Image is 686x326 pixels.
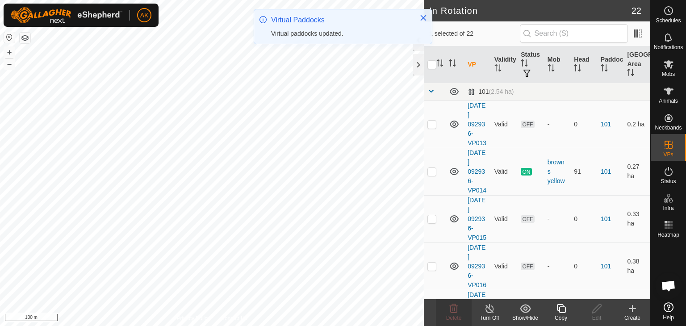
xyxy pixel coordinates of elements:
span: Animals [659,98,678,104]
a: 101 [601,121,611,128]
a: 101 [601,263,611,270]
div: Show/Hide [507,314,543,322]
td: 0 [570,242,597,290]
span: OFF [521,121,534,128]
h2: In Rotation [429,5,632,16]
td: 0.33 ha [623,195,650,242]
a: Contact Us [221,314,247,322]
span: Schedules [656,18,681,23]
button: – [4,59,15,69]
a: Privacy Policy [177,314,210,322]
span: 22 [632,4,641,17]
span: Delete [446,315,462,321]
span: Help [663,315,674,320]
p-sorticon: Activate to sort [436,61,443,68]
th: Mob [544,46,571,83]
th: VP [464,46,491,83]
span: Mobs [662,71,675,77]
div: browns yellow [548,158,567,186]
span: Heatmap [657,232,679,238]
span: Infra [663,205,673,211]
span: 1 selected of 22 [429,29,519,38]
td: Valid [491,100,518,148]
div: Create [615,314,650,322]
div: Edit [579,314,615,322]
span: AK [140,11,149,20]
a: [DATE] 092936-VP015 [468,196,486,241]
td: 91 [570,148,597,195]
a: [DATE] 092936-VP014 [468,149,486,194]
span: OFF [521,263,534,270]
td: 0.2 ha [623,100,650,148]
p-sorticon: Activate to sort [449,61,456,68]
button: + [4,47,15,58]
p-sorticon: Activate to sort [574,66,581,73]
p-sorticon: Activate to sort [494,66,502,73]
td: Valid [491,148,518,195]
div: - [548,214,567,224]
th: Validity [491,46,518,83]
td: 0.27 ha [623,148,650,195]
a: Open chat [655,272,682,299]
th: Head [570,46,597,83]
th: [GEOGRAPHIC_DATA] Area [623,46,650,83]
button: Reset Map [4,32,15,43]
p-sorticon: Activate to sort [548,66,555,73]
th: Status [517,46,544,83]
p-sorticon: Activate to sort [627,70,634,77]
a: 101 [601,215,611,222]
div: Copy [543,314,579,322]
span: OFF [521,215,534,223]
a: 101 [601,168,611,175]
a: Help [651,299,686,324]
span: VPs [663,152,673,157]
span: Notifications [654,45,683,50]
div: 101 [468,88,514,96]
td: 0 [570,195,597,242]
td: Valid [491,195,518,242]
div: Virtual paddocks updated. [271,29,410,38]
th: Paddock [597,46,624,83]
span: (2.54 ha) [489,88,514,95]
p-sorticon: Activate to sort [521,61,528,68]
td: 0.38 ha [623,242,650,290]
div: - [548,120,567,129]
button: Map Layers [20,33,30,43]
span: Neckbands [655,125,682,130]
td: 0 [570,100,597,148]
span: ON [521,168,531,176]
input: Search (S) [520,24,628,43]
div: Virtual Paddocks [271,15,410,25]
a: [DATE] 092936-VP016 [468,244,486,288]
div: Turn Off [472,314,507,322]
div: - [548,262,567,271]
td: Valid [491,242,518,290]
a: [DATE] 092936-VP013 [468,102,486,146]
span: Status [661,179,676,184]
p-sorticon: Activate to sort [601,66,608,73]
button: Close [417,12,430,24]
img: Gallagher Logo [11,7,122,23]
